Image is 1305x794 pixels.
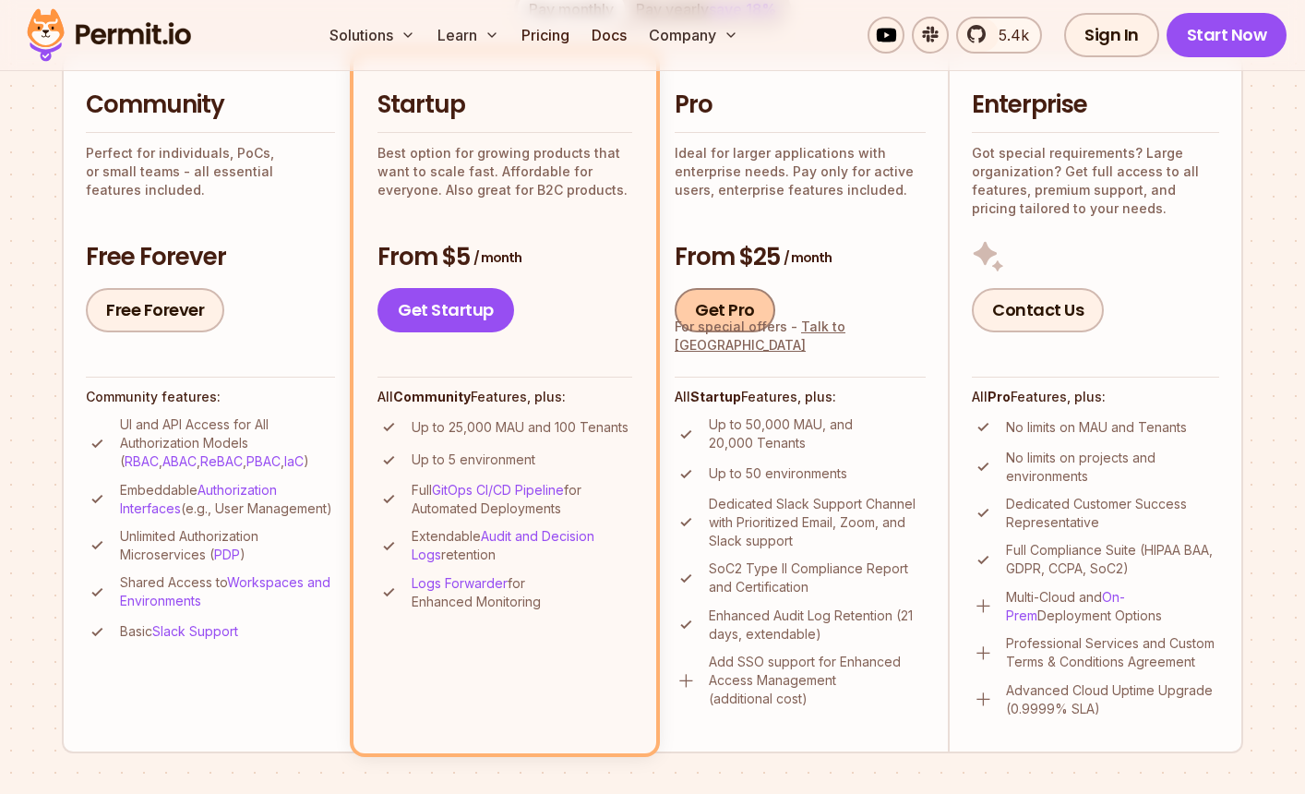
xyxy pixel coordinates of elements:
p: for Enhanced Monitoring [412,574,632,611]
p: Up to 50 environments [709,464,847,483]
a: Pricing [514,17,577,54]
a: On-Prem [1006,589,1125,623]
button: Learn [430,17,507,54]
p: Professional Services and Custom Terms & Conditions Agreement [1006,634,1219,671]
p: Enhanced Audit Log Retention (21 days, extendable) [709,607,926,644]
strong: Pro [988,389,1011,404]
strong: Startup [690,389,741,404]
p: Perfect for individuals, PoCs, or small teams - all essential features included. [86,144,335,199]
p: Up to 5 environment [412,451,535,469]
strong: Community [393,389,471,404]
a: Authorization Interfaces [120,482,277,516]
button: Solutions [322,17,423,54]
h2: Pro [675,89,926,122]
p: Up to 25,000 MAU and 100 Tenants [412,418,629,437]
p: Dedicated Customer Success Representative [1006,495,1219,532]
span: / month [784,248,832,267]
h4: All Features, plus: [675,388,926,406]
a: PBAC [246,453,281,469]
a: Sign In [1064,13,1159,57]
p: Advanced Cloud Uptime Upgrade (0.9999% SLA) [1006,681,1219,718]
p: Full for Automated Deployments [412,481,632,518]
a: Start Now [1167,13,1287,57]
div: For special offers - [675,318,926,355]
p: Basic [120,622,238,641]
a: Slack Support [152,623,238,639]
p: Up to 50,000 MAU, and 20,000 Tenants [709,415,926,452]
a: ABAC [162,453,197,469]
span: 5.4k [988,24,1029,46]
h2: Enterprise [972,89,1219,122]
a: Docs [584,17,634,54]
a: PDP [214,547,240,562]
h4: Community features: [86,388,335,406]
a: Get Pro [675,288,775,332]
p: No limits on projects and environments [1006,449,1219,486]
p: Best option for growing products that want to scale fast. Affordable for everyone. Also great for... [377,144,632,199]
a: Contact Us [972,288,1104,332]
h4: All Features, plus: [377,388,632,406]
p: Full Compliance Suite (HIPAA BAA, GDPR, CCPA, SoC2) [1006,541,1219,578]
a: RBAC [125,453,159,469]
a: Logs Forwarder [412,575,508,591]
a: Get Startup [377,288,514,332]
p: Add SSO support for Enhanced Access Management (additional cost) [709,653,926,708]
h3: Free Forever [86,241,335,274]
p: Got special requirements? Large organization? Get full access to all features, premium support, a... [972,144,1219,218]
p: Unlimited Authorization Microservices ( ) [120,527,335,564]
a: Audit and Decision Logs [412,528,594,562]
span: / month [473,248,521,267]
h4: All Features, plus: [972,388,1219,406]
p: SoC2 Type II Compliance Report and Certification [709,559,926,596]
a: Free Forever [86,288,224,332]
img: Permit logo [18,4,199,66]
a: IaC [284,453,304,469]
a: 5.4k [956,17,1042,54]
a: GitOps CI/CD Pipeline [432,482,564,498]
p: Multi-Cloud and Deployment Options [1006,588,1219,625]
p: Ideal for larger applications with enterprise needs. Pay only for active users, enterprise featur... [675,144,926,199]
h3: From $5 [377,241,632,274]
p: No limits on MAU and Tenants [1006,418,1187,437]
button: Company [641,17,746,54]
h2: Community [86,89,335,122]
h3: From $25 [675,241,926,274]
p: Extendable retention [412,527,632,564]
p: Dedicated Slack Support Channel with Prioritized Email, Zoom, and Slack support [709,495,926,550]
p: Embeddable (e.g., User Management) [120,481,335,518]
a: ReBAC [200,453,243,469]
p: UI and API Access for All Authorization Models ( , , , , ) [120,415,335,471]
p: Shared Access to [120,573,335,610]
h2: Startup [377,89,632,122]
